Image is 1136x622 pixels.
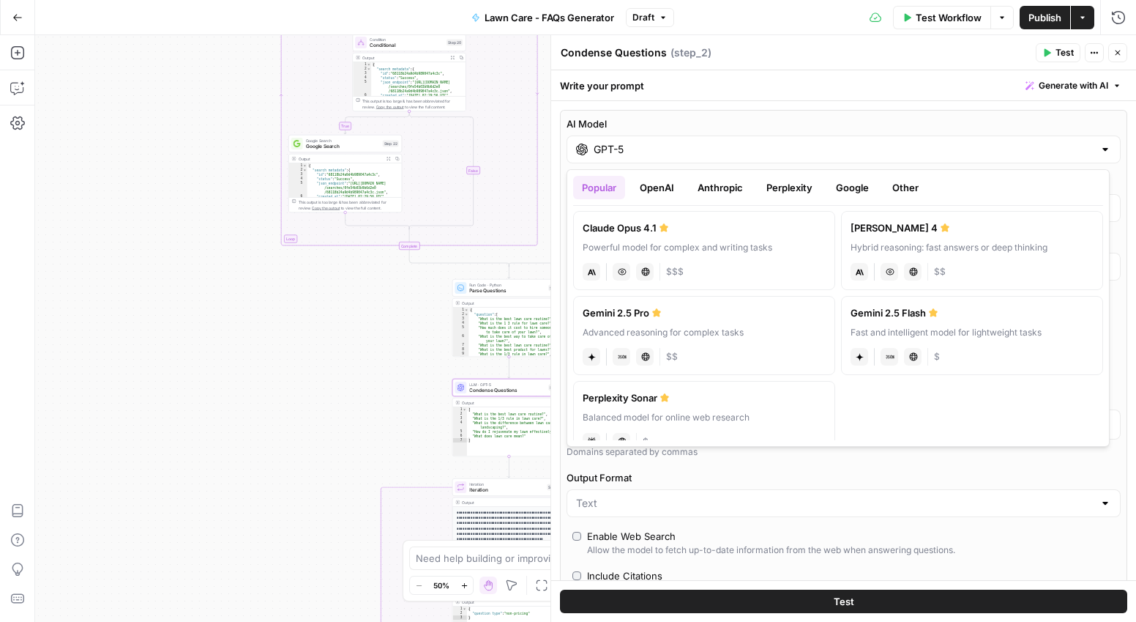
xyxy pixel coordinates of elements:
span: LLM · GPT-5 [469,382,545,388]
div: Enable Web Search [587,529,676,544]
span: Publish [1028,10,1061,25]
span: Test [1055,46,1074,59]
div: Advanced reasoning for complex tasks [583,326,826,339]
span: Condense Questions [469,387,545,394]
div: 2 [353,67,371,71]
span: Lawn Care - FAQs Generator [485,10,614,25]
input: Include CitationsWhen enabled, the output will include the citations of the sources used to gener... [572,571,581,580]
div: 1 [353,62,371,67]
span: Toggle code folding, rows 1 through 291 [303,163,307,168]
span: Conditional [370,42,444,49]
div: 6 [452,334,468,343]
div: 3 [452,615,467,620]
span: Toggle code folding, rows 2 through 39 [464,312,468,316]
div: This output is too large & has been abbreviated for review. to view the full content. [299,199,399,211]
div: 1 [452,407,467,412]
div: Balanced model for online web research [583,411,826,424]
label: Output Format [567,470,1121,485]
div: Output [462,300,545,306]
div: Gemini 2.5 Flash [851,306,1094,320]
div: Write your prompt [551,70,1136,100]
input: Select a model [594,142,1094,157]
button: Test [1036,43,1080,62]
div: 8 [452,347,468,352]
div: 5 [452,325,468,334]
g: Edge from step_15-iteration-end to step_13-conditional-end [409,250,509,267]
span: Toggle code folding, rows 2 through 11 [367,67,371,71]
div: 2 [452,312,468,316]
div: 3 [452,316,468,321]
span: Run Code · Python [469,282,545,288]
span: Draft [632,11,654,24]
label: AI Model [567,116,1121,131]
div: 5 [452,429,467,434]
div: Domains separated by commas [567,445,1121,459]
div: Google SearchGoogle SearchStep 22Output{ "search_metadata":{ "id":"68118b24a9d4b989047a4c3c", "st... [288,135,402,212]
button: Publish [1020,6,1070,29]
div: 1 [289,163,307,168]
span: Test [834,594,854,609]
div: 4 [353,75,371,80]
div: 6 [353,93,371,102]
div: 2 [452,611,467,615]
div: 3 [353,71,371,75]
div: LLM · GPT-5Condense QuestionsStep 2Output[ "What is the best lawn care routine?", "What is the 1/... [452,379,566,456]
button: Perplexity [758,176,821,199]
g: Edge from step_20 to step_22 [344,111,409,134]
div: Output [299,156,382,162]
div: Hybrid reasoning: fast answers or deep thinking [851,241,1094,254]
button: Popular [573,176,625,199]
span: Toggle code folding, rows 1 through 7 [463,407,467,412]
div: 2 [289,168,307,172]
textarea: Condense Questions [561,45,667,60]
button: Test [560,590,1127,613]
div: [PERSON_NAME] 4 [851,221,1094,235]
button: OpenAI [631,176,683,199]
span: Iteration [469,486,544,494]
input: Text [576,496,1094,511]
div: Perplexity Sonar [583,390,826,405]
button: Test Workflow [893,6,990,29]
div: 4 [452,321,468,325]
div: 7 [452,343,468,347]
span: Copy the output [312,206,340,210]
div: 4 [452,421,467,429]
div: 5 [353,80,371,93]
g: Edge from step_20 to step_20-conditional-end [409,111,474,229]
span: Cost tier [934,265,946,278]
span: Toggle code folding, rows 1 through 291 [367,62,371,67]
div: Include Citations [587,569,662,583]
div: 10 [452,356,468,360]
div: 3 [289,172,307,177]
span: Toggle code folding, rows 1 through 3 [463,607,467,611]
div: 1 [452,308,468,312]
div: Output [362,55,446,61]
span: Generate with AI [1039,79,1108,92]
div: 5 [289,181,307,194]
span: 50% [433,580,449,591]
span: Cost tier [643,435,649,448]
div: 3 [452,416,467,421]
button: Lawn Care - FAQs Generator [463,6,623,29]
div: 6 [289,194,307,203]
span: Cost tier [666,265,684,278]
button: Other [883,176,927,199]
div: Powerful model for complex and writing tasks [583,241,826,254]
div: ConditionConditionalStep 20Output{ "search_metadata":{ "id":"68118b24a9d4b989047a4c3c", "status":... [353,34,466,111]
div: Run Code · PythonParse QuestionsStep 3Output{ "question":[ "What is the best lawn care routine?",... [452,279,566,357]
div: Step 20 [446,40,463,46]
span: Iteration [469,481,544,487]
span: ( step_2 ) [670,45,711,60]
div: 9 [452,352,468,356]
div: 2 [452,412,467,416]
span: Toggle code folding, rows 1 through 78 [464,308,468,312]
button: Generate with AI [1020,76,1127,95]
g: Edge from step_22 to step_20-conditional-end [345,212,410,229]
div: Output [462,400,545,406]
div: Step 22 [383,141,399,147]
input: Enable Web SearchAllow the model to fetch up-to-date information from the web when answering ques... [572,532,581,541]
button: Anthropic [689,176,752,199]
div: 1 [452,607,467,611]
span: Toggle code folding, rows 2 through 11 [303,168,307,172]
div: This output is too large & has been abbreviated for review. to view the full content. [362,98,463,110]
